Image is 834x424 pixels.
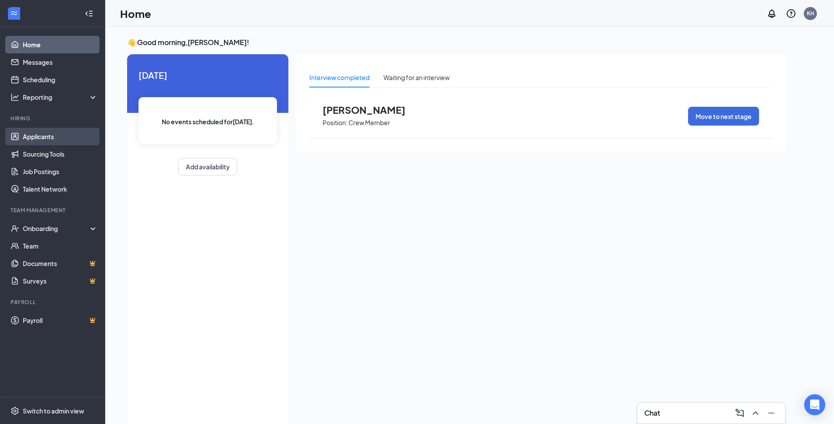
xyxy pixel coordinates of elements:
span: No events scheduled for [DATE] . [162,117,254,126]
div: Reporting [23,93,98,102]
a: DocumentsCrown [23,255,98,272]
h1: Home [120,6,151,21]
svg: Analysis [11,93,19,102]
p: Position: [323,119,348,127]
svg: Notifications [767,8,777,19]
a: PayrollCrown [23,312,98,329]
div: Switch to admin view [23,406,84,415]
span: [DATE] [138,68,277,82]
svg: WorkstreamLogo [10,9,18,18]
div: KH [807,10,814,17]
svg: Settings [11,406,19,415]
svg: ChevronUp [750,408,761,418]
button: Minimize [764,406,778,420]
button: ComposeMessage [733,406,747,420]
p: Crew Member [348,119,390,127]
div: Payroll [11,298,96,306]
a: Scheduling [23,71,98,88]
a: Messages [23,53,98,71]
h3: 👋 Good morning, [PERSON_NAME] ! [127,38,786,47]
div: Interview completed [309,73,369,82]
div: Onboarding [23,224,90,233]
div: Team Management [11,207,96,214]
div: Open Intercom Messenger [804,394,825,415]
div: Hiring [11,115,96,122]
a: Job Postings [23,163,98,180]
button: Move to next stage [688,107,759,126]
span: [PERSON_NAME] [323,104,419,116]
a: Talent Network [23,180,98,198]
svg: UserCheck [11,224,19,233]
a: Sourcing Tools [23,145,98,163]
svg: QuestionInfo [786,8,796,19]
h3: Chat [644,408,660,418]
button: ChevronUp [749,406,763,420]
svg: Minimize [766,408,777,418]
a: Home [23,36,98,53]
div: Waiting for an interview [383,73,450,82]
button: Add availability [178,158,237,175]
a: Team [23,237,98,255]
a: Applicants [23,128,98,145]
svg: Collapse [85,9,93,18]
a: SurveysCrown [23,272,98,290]
svg: ComposeMessage [735,408,745,418]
